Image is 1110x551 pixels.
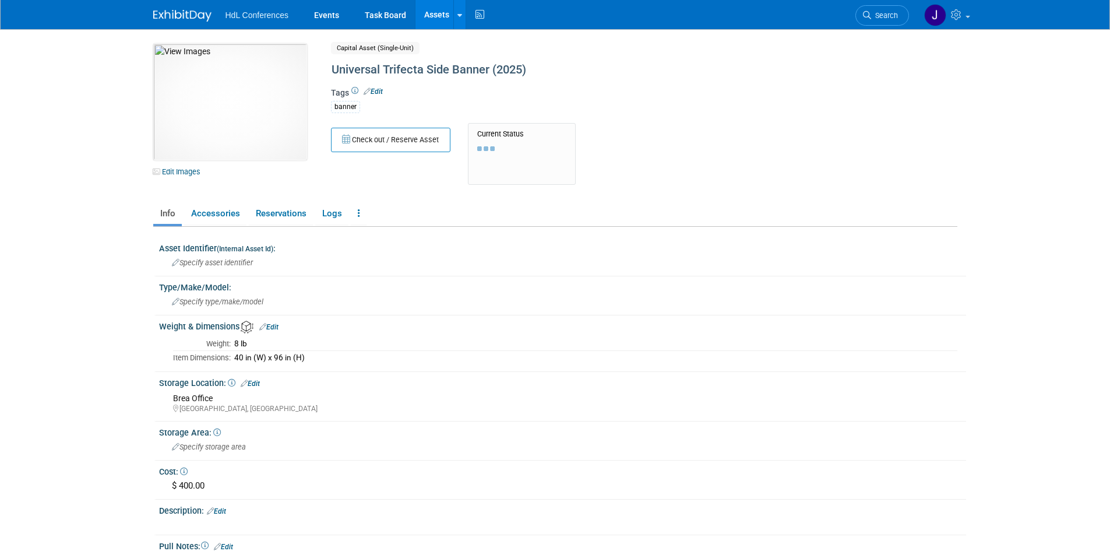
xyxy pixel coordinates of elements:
[172,258,253,267] span: Specify asset identifier
[159,428,221,437] span: Storage Area:
[159,374,966,389] div: Storage Location:
[315,203,348,224] a: Logs
[153,44,307,160] img: View Images
[173,351,231,364] td: Item Dimensions:
[217,245,273,253] small: (Internal Asset Id)
[477,146,495,151] img: loading...
[159,463,966,478] div: Cost:
[172,443,246,451] span: Specify storage area
[241,380,260,388] a: Edit
[327,59,861,80] div: Universal Trifecta Side Banner (2025)
[225,10,288,20] span: HdL Conferences
[331,128,450,152] button: Check out / Reserve Asset
[477,129,566,139] div: Current Status
[234,339,957,349] div: 8 lb
[331,101,360,113] div: banner
[159,318,966,334] div: Weight & Dimensions
[234,353,957,363] div: 40 in (W) x 96 in (H)
[364,87,383,96] a: Edit
[249,203,313,224] a: Reservations
[173,404,957,414] div: [GEOGRAPHIC_DATA], [GEOGRAPHIC_DATA]
[214,543,233,551] a: Edit
[259,323,279,331] a: Edit
[153,203,182,224] a: Info
[331,42,420,54] span: Capital Asset (Single-Unit)
[159,502,966,517] div: Description:
[159,279,966,293] div: Type/Make/Model:
[159,240,966,254] div: Asset Identifier :
[241,321,253,334] img: Asset Weight and Dimensions
[331,87,861,121] div: Tags
[153,10,212,22] img: ExhibitDay
[173,337,231,350] td: Weight:
[855,5,909,26] a: Search
[172,297,263,306] span: Specify type/make/model
[207,507,226,515] a: Edit
[173,394,213,403] span: Brea Office
[184,203,246,224] a: Accessories
[924,4,946,26] img: Johnny Nguyen
[871,11,898,20] span: Search
[153,164,205,179] a: Edit Images
[168,477,957,495] div: $ 400.00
